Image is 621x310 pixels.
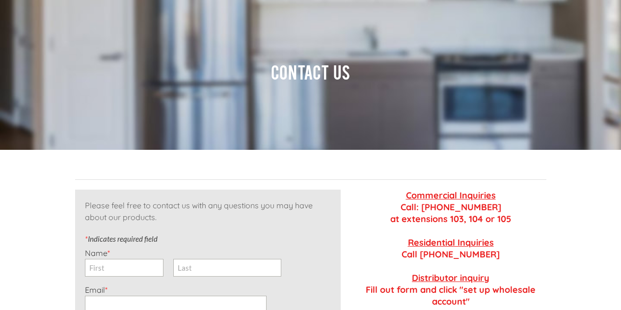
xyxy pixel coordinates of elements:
[85,259,163,277] input: First
[412,272,489,283] u: Distributor inquiry
[85,285,108,295] label: Email
[75,47,546,103] h2: ​
[406,190,496,201] u: Commercial Inquiries
[85,248,110,258] label: Name
[408,237,494,248] u: Residential Inquiries
[85,234,158,243] label: Indicates required field
[173,259,281,277] input: Last
[366,190,536,307] strong: Call: [PHONE_NUMBER] at extensions 103, 104 or 105 Call [PHONE_NUMBER] ​Fill out form and click "...
[85,200,313,222] span: Please feel free to contact us with any questions you may have about our products.
[271,61,350,82] font: Contact US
